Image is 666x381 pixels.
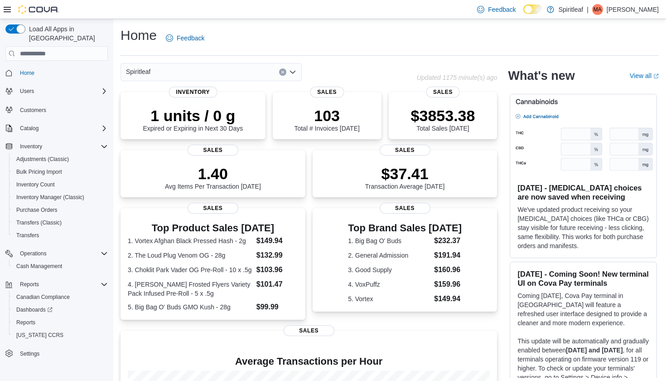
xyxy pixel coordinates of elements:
[417,74,497,81] p: Updated 1175 minute(s) ago
[523,5,542,14] input: Dark Mode
[13,261,66,272] a: Cash Management
[9,316,111,329] button: Reports
[16,194,84,201] span: Inventory Manager (Classic)
[13,192,88,203] a: Inventory Manager (Classic)
[289,68,296,76] button: Open list of options
[16,348,43,359] a: Settings
[13,292,108,303] span: Canadian Compliance
[365,165,445,190] div: Transaction Average [DATE]
[20,250,47,257] span: Operations
[13,205,61,215] a: Purchase Orders
[16,232,39,239] span: Transfers
[16,206,58,214] span: Purchase Orders
[13,261,108,272] span: Cash Management
[13,317,39,328] a: Reports
[434,235,462,246] dd: $232.37
[13,330,108,341] span: Washington CCRS
[128,223,298,234] h3: Top Product Sales [DATE]
[13,192,108,203] span: Inventory Manager (Classic)
[653,73,659,79] svg: External link
[9,291,111,303] button: Canadian Compliance
[294,107,359,125] p: 103
[16,348,108,359] span: Settings
[365,165,445,183] p: $37.41
[25,24,108,43] span: Load All Apps in [GEOGRAPHIC_DATA]
[13,230,43,241] a: Transfers
[16,248,108,259] span: Operations
[348,280,430,289] dt: 4. VoxPuffz
[592,4,603,15] div: Michael A
[16,219,62,226] span: Transfers (Classic)
[13,230,108,241] span: Transfers
[348,251,430,260] dt: 2. General Admission
[16,141,46,152] button: Inventory
[20,107,46,114] span: Customers
[20,69,34,77] span: Home
[128,265,253,274] dt: 3. Choklit Park Vader OG Pre-Roll - 10 x .5g
[380,145,430,156] span: Sales
[13,217,65,228] a: Transfers (Classic)
[488,5,516,14] span: Feedback
[16,279,43,290] button: Reports
[348,294,430,303] dt: 5. Vortex
[128,280,253,298] dt: 4. [PERSON_NAME] Frosted Flyers Variety Pack Infused Pre-Roll - 5 x .5g
[256,302,298,313] dd: $99.99
[143,107,243,125] p: 1 units / 0 g
[16,248,50,259] button: Operations
[16,332,63,339] span: [US_STATE] CCRS
[9,191,111,204] button: Inventory Manager (Classic)
[380,203,430,214] span: Sales
[426,87,460,98] span: Sales
[16,293,70,301] span: Canadian Compliance
[16,86,38,97] button: Users
[2,66,111,79] button: Home
[9,166,111,178] button: Bulk Pricing Import
[169,87,217,98] span: Inventory
[16,141,108,152] span: Inventory
[13,179,108,190] span: Inventory Count
[434,279,462,290] dd: $159.96
[434,250,462,261] dd: $191.94
[16,68,38,78] a: Home
[16,319,35,326] span: Reports
[16,123,42,134] button: Catalog
[16,306,53,313] span: Dashboards
[16,263,62,270] span: Cash Management
[126,66,150,77] span: Spiritleaf
[9,229,111,242] button: Transfers
[18,5,59,14] img: Cova
[13,166,108,177] span: Bulk Pricing Import
[13,179,58,190] a: Inventory Count
[473,0,519,19] a: Feedback
[16,86,108,97] span: Users
[13,330,67,341] a: [US_STATE] CCRS
[13,304,56,315] a: Dashboards
[310,87,344,98] span: Sales
[348,236,430,245] dt: 1. Big Bag O' Buds
[508,68,574,83] h2: What's new
[188,203,238,214] span: Sales
[517,291,649,327] p: Coming [DATE], Cova Pay terminal in [GEOGRAPHIC_DATA] will feature a refreshed user interface des...
[16,168,62,176] span: Bulk Pricing Import
[143,107,243,132] div: Expired or Expiring in Next 30 Days
[128,303,253,312] dt: 5. Big Bag O' Buds GMO Kush - 28g
[16,123,108,134] span: Catalog
[13,217,108,228] span: Transfers (Classic)
[2,347,111,360] button: Settings
[128,251,253,260] dt: 2. The Loud Plug Venom OG - 28g
[523,14,524,15] span: Dark Mode
[165,165,261,183] p: 1.40
[177,34,204,43] span: Feedback
[9,204,111,216] button: Purchase Orders
[20,143,42,150] span: Inventory
[128,236,253,245] dt: 1. Vortex Afghan Black Pressed Hash - 2g
[594,4,602,15] span: MA
[559,4,583,15] p: Spiritleaf
[13,154,108,165] span: Adjustments (Classic)
[20,281,39,288] span: Reports
[256,250,298,261] dd: $132.99
[9,216,111,229] button: Transfers (Classic)
[294,107,359,132] div: Total # Invoices [DATE]
[13,292,73,303] a: Canadian Compliance
[20,125,39,132] span: Catalog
